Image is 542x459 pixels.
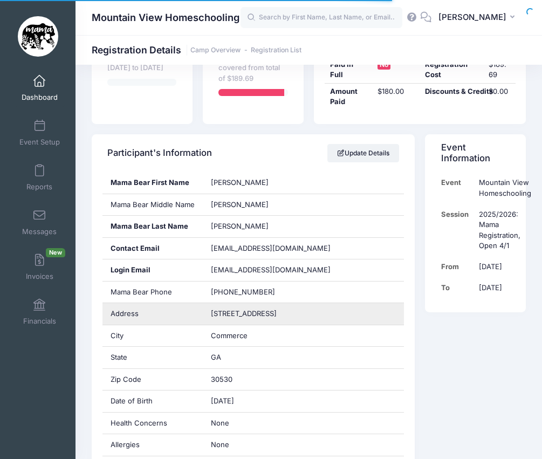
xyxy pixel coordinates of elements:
a: Reports [14,159,65,196]
div: State [102,347,203,368]
div: $180.00 [372,86,420,107]
input: Search by First Name, Last Name, or Email... [241,7,402,29]
div: $0.00 [484,86,516,107]
span: [STREET_ADDRESS] [211,309,277,318]
span: Dashboard [22,93,58,102]
div: Contact Email [102,238,203,259]
span: [PERSON_NAME] [211,222,269,230]
div: Mama Bear Middle Name [102,194,203,216]
span: Messages [22,227,57,236]
span: [PERSON_NAME] [211,178,269,187]
div: Login Email [102,259,203,281]
div: Registration Cost [420,59,484,80]
div: covered from total of $189.69 [218,63,287,84]
span: [EMAIL_ADDRESS][DOMAIN_NAME] [211,265,346,276]
h4: Event Information [441,138,507,169]
span: None [211,440,229,449]
span: Invoices [26,272,53,281]
span: None [211,419,229,427]
td: Event [441,172,474,204]
span: [PHONE_NUMBER] [211,287,275,296]
div: Health Concerns [102,413,203,434]
div: Discounts & Credits [420,86,484,107]
div: Zip Code [102,369,203,391]
a: Dashboard [14,69,65,107]
td: To [441,277,474,298]
span: Financials [23,317,56,326]
a: Camp Overview [190,46,241,54]
button: [PERSON_NAME] [431,5,526,30]
span: 30530 [211,375,232,383]
td: From [441,256,474,277]
div: Mama Bear Phone [102,282,203,303]
a: Registration List [251,46,301,54]
img: Mountain View Homeschooling [18,16,58,57]
span: Event Setup [19,138,60,147]
div: Date of Birth [102,391,203,412]
td: [DATE] [474,277,531,298]
td: 2025/2026: Mama Registration, Open 4/1 [474,204,531,257]
a: Financials [14,293,65,331]
span: GA [211,353,221,361]
span: [DATE] [211,396,234,405]
span: [PERSON_NAME] [211,200,269,209]
a: InvoicesNew [14,248,65,286]
div: City [102,325,203,347]
span: Reports [26,182,52,191]
span: Commerce [211,331,248,340]
td: Session [441,204,474,257]
span: New [46,248,65,257]
div: $189.69 [484,59,516,80]
div: Address [102,303,203,325]
div: Amount Paid [325,86,372,107]
div: [DATE] to [DATE] [107,63,176,73]
a: Update Details [327,144,399,162]
h1: Registration Details [92,44,301,56]
h4: Participant's Information [107,138,212,169]
span: [PERSON_NAME] [438,11,506,23]
span: [EMAIL_ADDRESS][DOMAIN_NAME] [211,244,331,252]
a: Messages [14,203,65,241]
h1: Mountain View Homeschooling [92,5,239,30]
td: [DATE] [474,256,531,277]
div: Allergies [102,434,203,456]
td: Mountain View Homeschooling [474,172,531,204]
div: Mama Bear Last Name [102,216,203,237]
div: Mama Bear First Name [102,172,203,194]
div: Paid in Full [325,59,372,80]
a: Event Setup [14,114,65,152]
